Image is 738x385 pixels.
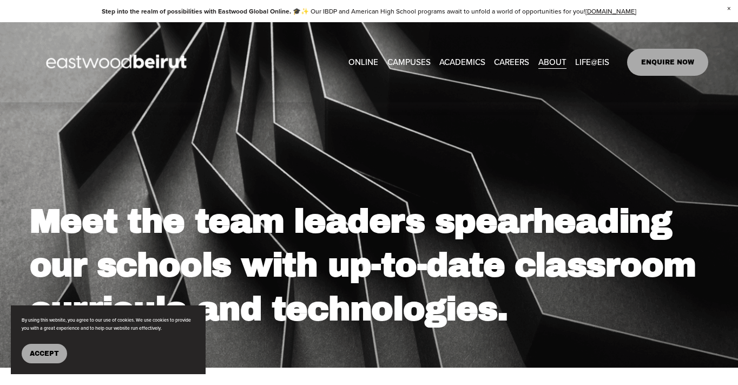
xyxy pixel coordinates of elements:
a: ONLINE [348,54,378,71]
span: ABOUT [538,55,566,70]
a: folder dropdown [439,54,485,71]
button: Accept [22,344,67,363]
p: By using this website, you agree to our use of cookies. We use cookies to provide you with a grea... [22,316,195,333]
a: CAREERS [494,54,529,71]
span: ACADEMICS [439,55,485,70]
strong: Meet the team leaders spearheading our schools with up-to-date classroom curricula and technologies. [30,203,706,327]
span: Accept [30,350,59,357]
img: EastwoodIS Global Site [30,35,206,90]
span: LIFE@EIS [575,55,609,70]
a: folder dropdown [575,54,609,71]
a: ENQUIRE NOW [627,49,709,76]
span: CAMPUSES [387,55,431,70]
a: [DOMAIN_NAME] [585,6,636,16]
a: folder dropdown [538,54,566,71]
section: Cookie banner [11,305,206,374]
a: folder dropdown [387,54,431,71]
